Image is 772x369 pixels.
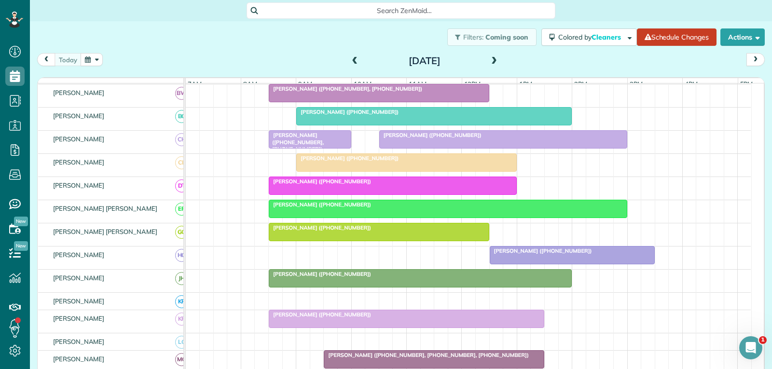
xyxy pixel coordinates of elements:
span: MG [175,353,188,366]
span: 2pm [572,80,589,88]
span: [PERSON_NAME] [51,274,107,282]
span: 3pm [628,80,645,88]
span: BC [175,110,188,123]
span: [PERSON_NAME] ([PHONE_NUMBER], [PHONE_NUMBER]) [268,85,423,92]
span: [PERSON_NAME] [51,251,107,259]
span: [PERSON_NAME] ([PHONE_NUMBER]) [268,271,372,277]
span: [PERSON_NAME] ([PHONE_NUMBER]) [296,109,399,115]
span: 8am [241,80,259,88]
span: [PERSON_NAME] ([PHONE_NUMBER]) [268,224,372,231]
span: EP [175,203,188,216]
span: [PERSON_NAME] [51,338,107,345]
span: [PERSON_NAME] ([PHONE_NUMBER], [PHONE_NUMBER], [PHONE_NUMBER]) [323,352,529,358]
span: CL [175,156,188,169]
span: Cleaners [592,33,622,41]
a: Schedule Changes [637,28,717,46]
span: CH [175,133,188,146]
span: [PERSON_NAME] [PERSON_NAME] [51,205,159,212]
button: prev [37,53,55,66]
span: HG [175,249,188,262]
span: Coming soon [485,33,529,41]
span: LC [175,336,188,349]
button: next [746,53,765,66]
span: New [14,241,28,251]
span: [PERSON_NAME] [51,297,107,305]
span: 1pm [517,80,534,88]
span: [PERSON_NAME] ([PHONE_NUMBER]) [268,178,372,185]
span: BW [175,87,188,100]
span: [PERSON_NAME] [51,135,107,143]
span: GG [175,226,188,239]
span: 10am [352,80,373,88]
span: [PERSON_NAME] [51,112,107,120]
iframe: Intercom live chat [739,336,762,359]
button: Actions [720,28,765,46]
span: 5pm [738,80,755,88]
span: 1 [759,336,767,344]
button: Colored byCleaners [541,28,637,46]
span: [PERSON_NAME] [51,89,107,96]
span: 11am [407,80,428,88]
span: New [14,217,28,226]
span: DT [175,179,188,192]
span: KR [175,295,188,308]
span: [PERSON_NAME] ([PHONE_NUMBER]) [489,247,593,254]
span: [PERSON_NAME] [PERSON_NAME] [51,228,159,235]
span: 4pm [683,80,700,88]
span: 9am [296,80,314,88]
span: [PERSON_NAME] ([PHONE_NUMBER]) [268,201,372,208]
span: [PERSON_NAME] ([PHONE_NUMBER]) [268,311,372,318]
span: [PERSON_NAME] [51,355,107,363]
span: JH [175,272,188,285]
span: [PERSON_NAME] [51,314,107,322]
span: KR [175,313,188,326]
span: [PERSON_NAME] ([PHONE_NUMBER]) [296,155,399,162]
span: 12pm [462,80,483,88]
span: [PERSON_NAME] ([PHONE_NUMBER], [PHONE_NUMBER]) [268,132,324,152]
span: 7am [186,80,204,88]
span: Filters: [463,33,483,41]
button: today [55,53,82,66]
span: [PERSON_NAME] [51,181,107,189]
span: [PERSON_NAME] [51,158,107,166]
span: [PERSON_NAME] ([PHONE_NUMBER]) [379,132,482,138]
h2: [DATE] [364,55,485,66]
span: Colored by [558,33,624,41]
